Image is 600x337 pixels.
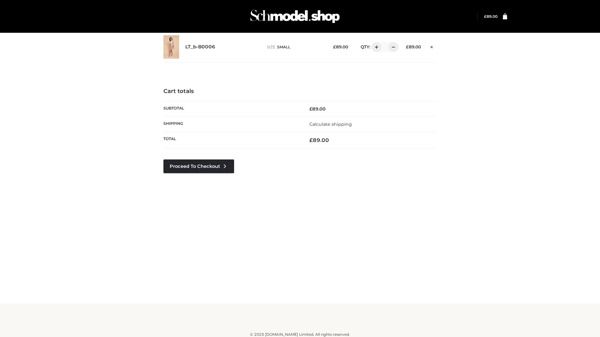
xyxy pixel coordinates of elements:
span: £ [309,137,313,143]
th: Total [163,132,300,149]
a: LT_b-B0006 [185,44,215,50]
a: Proceed to Checkout [163,159,234,173]
bdi: 89.00 [333,44,348,49]
span: SMALL [277,45,290,49]
bdi: 89.00 [406,44,421,49]
a: Remove this item [427,42,437,50]
bdi: 89.00 [484,14,497,19]
a: £89.00 [484,14,497,19]
bdi: 89.00 [309,106,326,112]
th: Subtotal [163,101,300,116]
th: Shipping [163,116,300,132]
span: £ [484,14,487,19]
div: QTY: [354,42,396,52]
a: Calculate shipping [309,121,352,127]
span: £ [309,106,312,112]
span: £ [406,44,409,49]
bdi: 89.00 [309,137,329,143]
h4: Cart totals [163,88,437,95]
p: size : [267,44,323,50]
img: Schmodel Admin 964 [248,4,342,29]
span: £ [333,44,336,49]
